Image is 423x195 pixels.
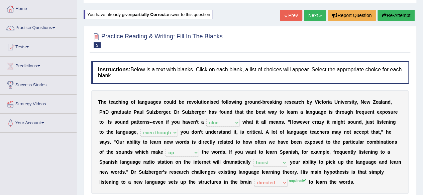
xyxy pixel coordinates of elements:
[350,109,353,115] b: h
[169,109,170,115] b: r
[169,99,172,105] b: u
[347,119,350,125] b: s
[201,99,203,105] b: t
[290,109,293,115] b: a
[161,119,164,125] b: n
[307,109,310,115] b: a
[329,109,330,115] b: i
[395,109,398,115] b: e
[340,119,343,125] b: h
[91,32,223,48] h2: Practice Reading & Writing: Fill In The Blanks
[340,109,341,115] b: r
[328,10,376,21] button: Report Question
[172,119,174,125] b: y
[285,99,286,105] b: r
[104,99,106,105] b: e
[264,109,266,115] b: t
[341,109,344,115] b: o
[312,109,315,115] b: g
[293,109,295,115] b: r
[144,119,147,125] b: n
[280,109,281,115] b: t
[357,109,359,115] b: r
[284,119,285,125] b: .
[247,99,249,105] b: r
[84,10,212,19] div: You have already given answer to this question
[98,99,101,105] b: T
[268,109,272,115] b: w
[152,109,153,115] b: l
[94,42,101,48] span: 5
[258,109,261,115] b: e
[286,99,289,105] b: e
[342,99,344,105] b: v
[302,119,305,125] b: v
[276,99,279,105] b: n
[239,109,242,115] b: a
[359,109,361,115] b: e
[211,99,213,105] b: s
[347,109,350,115] b: g
[261,99,262,105] b: -
[380,109,382,115] b: x
[256,109,259,115] b: b
[317,119,319,125] b: a
[0,114,77,130] a: Your Account
[91,61,409,84] h4: Below is a text with blanks. Click on each blank, a list of choices will appear. Select the appro...
[366,99,370,105] b: w
[275,99,276,105] b: i
[304,10,326,21] a: Next »
[125,99,128,105] b: g
[174,109,177,115] b: D
[197,99,198,105] b: l
[153,99,156,105] b: g
[288,119,290,125] b: "
[239,99,242,105] b: g
[378,99,381,105] b: a
[338,119,341,125] b: g
[355,109,357,115] b: f
[327,119,328,125] b: i
[315,109,318,115] b: u
[293,119,296,125] b: o
[156,109,159,115] b: b
[229,109,232,115] b: d
[0,19,77,35] a: Practice Questions
[209,109,212,115] b: h
[264,119,265,125] b: l
[167,119,169,125] b: f
[221,99,223,105] b: f
[110,99,113,105] b: e
[98,67,130,72] b: Instructions:
[216,99,219,105] b: d
[199,109,202,115] b: g
[121,109,124,115] b: u
[361,109,364,115] b: q
[309,99,312,105] b: y
[341,99,342,105] b: i
[99,109,102,115] b: P
[258,99,261,105] b: d
[265,99,267,105] b: r
[163,109,166,115] b: g
[132,12,166,17] b: partially correct
[124,109,127,115] b: a
[139,99,142,105] b: a
[262,99,265,105] b: b
[376,99,378,105] b: e
[381,99,382,105] b: l
[202,109,204,115] b: e
[113,99,116,105] b: a
[196,119,197,125] b: '
[294,99,297,105] b: a
[265,119,267,125] b: l
[321,109,324,115] b: g
[147,99,150,105] b: u
[332,119,336,125] b: m
[274,109,277,115] b: y
[116,99,118,105] b: c
[267,99,270,105] b: e
[191,99,194,105] b: v
[319,119,321,125] b: z
[127,109,128,115] b: t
